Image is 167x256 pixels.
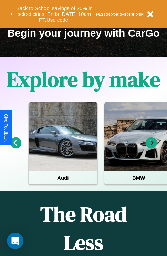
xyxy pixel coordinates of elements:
[7,233,23,249] div: Open Intercom Messenger
[29,171,97,184] h4: Audi
[7,65,160,93] h1: Explore by make
[3,114,8,142] div: Give Feedback
[13,3,96,25] button: Back to School savings of 20% in select cities! Ends [DATE] 10am PT.Use code:
[96,11,142,17] b: BACK2SCHOOL20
